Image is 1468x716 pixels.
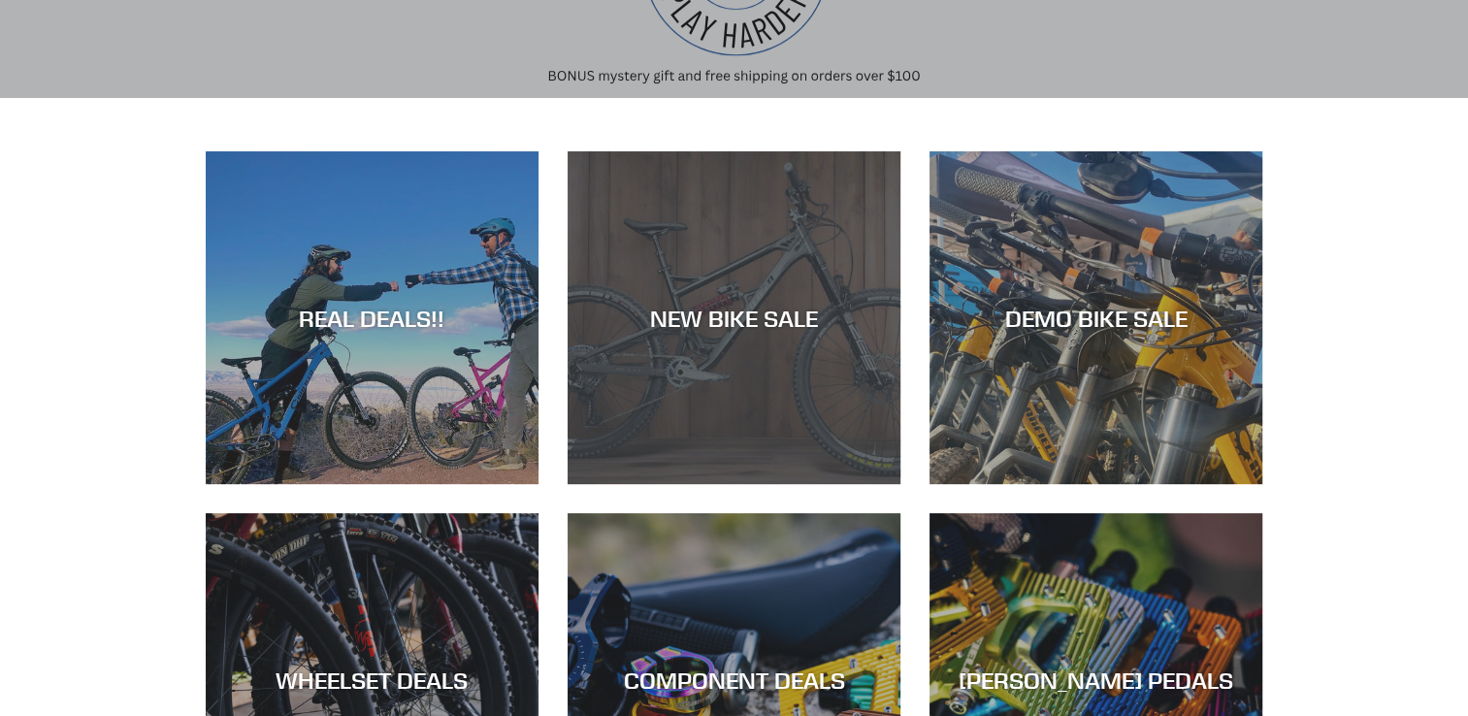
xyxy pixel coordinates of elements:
div: [PERSON_NAME] PEDALS [930,667,1262,695]
a: NEW BIKE SALE [568,151,900,484]
div: DEMO BIKE SALE [930,304,1262,332]
div: NEW BIKE SALE [568,304,900,332]
div: COMPONENT DEALS [568,667,900,695]
div: REAL DEALS!! [206,304,538,332]
a: REAL DEALS!! [206,151,538,484]
div: WHEELSET DEALS [206,667,538,695]
a: DEMO BIKE SALE [930,151,1262,484]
